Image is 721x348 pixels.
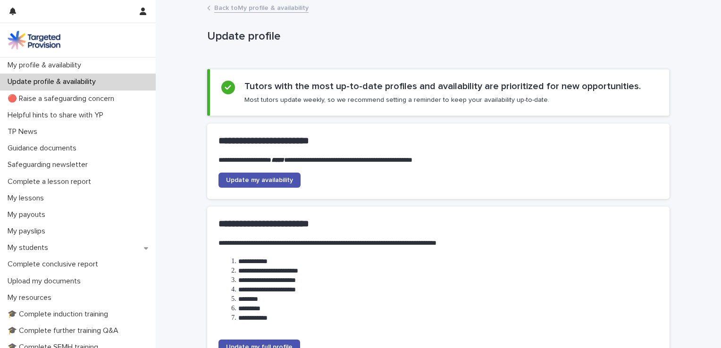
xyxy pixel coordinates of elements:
p: Complete conclusive report [4,260,106,269]
p: Safeguarding newsletter [4,160,95,169]
p: My resources [4,293,59,302]
p: 🔴 Raise a safeguarding concern [4,94,122,103]
p: Update profile [207,30,666,43]
p: Helpful hints to share with YP [4,111,111,120]
img: M5nRWzHhSzIhMunXDL62 [8,31,60,50]
a: Back toMy profile & availability [214,2,309,13]
p: My lessons [4,194,51,203]
p: Guidance documents [4,144,84,153]
p: Most tutors update weekly, so we recommend setting a reminder to keep your availability up-to-date. [244,96,549,104]
a: Update my availability [218,173,301,188]
p: My payouts [4,210,53,219]
p: TP News [4,127,45,136]
p: 🎓 Complete induction training [4,310,116,319]
span: Update my availability [226,177,293,183]
p: 🎓 Complete further training Q&A [4,326,126,335]
p: Complete a lesson report [4,177,99,186]
h2: Tutors with the most up-to-date profiles and availability are prioritized for new opportunities. [244,81,641,92]
p: Update profile & availability [4,77,103,86]
p: Upload my documents [4,277,88,286]
p: My payslips [4,227,53,236]
p: My profile & availability [4,61,89,70]
p: My students [4,243,56,252]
